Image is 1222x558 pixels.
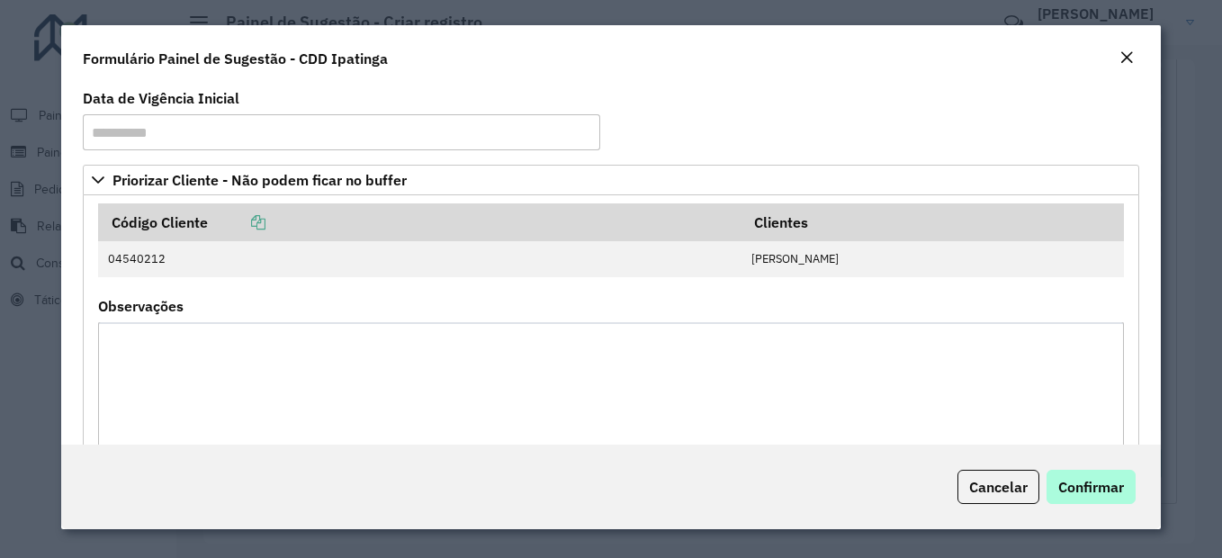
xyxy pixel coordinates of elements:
td: 04540212 [98,241,741,277]
span: Priorizar Cliente - Não podem ficar no buffer [112,173,407,187]
label: Observações [98,295,184,317]
span: Cancelar [969,478,1028,496]
button: Close [1114,47,1139,70]
th: Código Cliente [98,203,741,241]
em: Fechar [1119,50,1134,65]
span: Confirmar [1058,478,1124,496]
th: Clientes [741,203,1123,241]
td: [PERSON_NAME] [741,241,1123,277]
div: Priorizar Cliente - Não podem ficar no buffer [83,195,1139,498]
label: Data de Vigência Inicial [83,87,239,109]
h4: Formulário Painel de Sugestão - CDD Ipatinga [83,48,388,69]
a: Priorizar Cliente - Não podem ficar no buffer [83,165,1139,195]
button: Confirmar [1047,470,1136,504]
button: Cancelar [957,470,1039,504]
a: Copiar [208,213,265,231]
